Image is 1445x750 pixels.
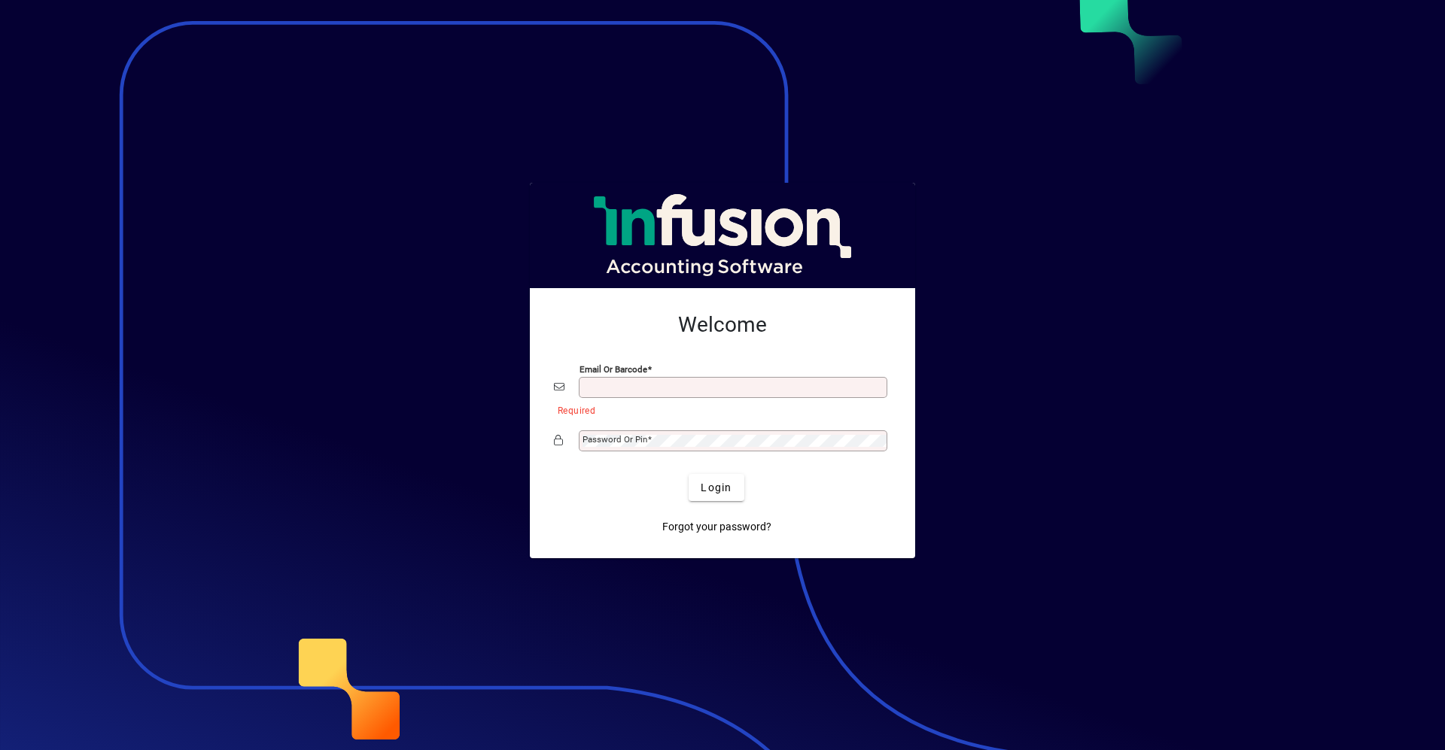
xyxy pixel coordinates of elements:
[701,480,732,496] span: Login
[554,312,891,338] h2: Welcome
[656,513,777,540] a: Forgot your password?
[689,474,744,501] button: Login
[662,519,771,535] span: Forgot your password?
[583,434,647,445] mat-label: Password or Pin
[580,364,647,375] mat-label: Email or Barcode
[558,402,879,418] mat-error: Required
